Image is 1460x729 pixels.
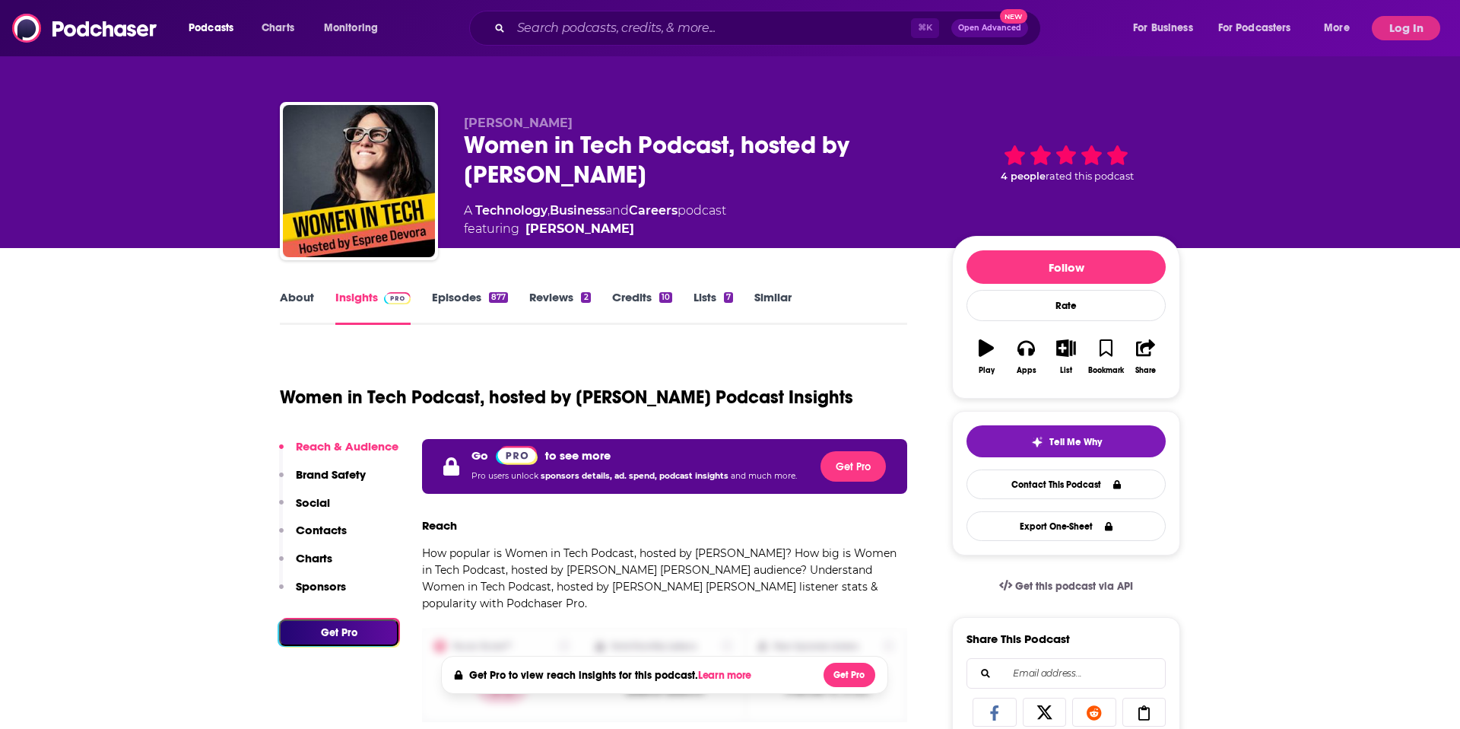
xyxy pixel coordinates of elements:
span: [PERSON_NAME] [464,116,573,130]
div: Search followers [966,658,1166,689]
div: Apps [1017,366,1036,375]
button: Charts [279,551,332,579]
button: Brand Safety [279,467,366,495]
p: to see more [545,448,611,463]
h3: Share This Podcast [966,632,1070,646]
img: Podchaser - Follow, Share and Rate Podcasts [12,14,158,43]
span: New [1000,9,1027,24]
button: open menu [1122,16,1212,40]
a: InsightsPodchaser Pro [335,290,411,325]
a: Business [550,203,605,218]
h1: Women in Tech Podcast, hosted by [PERSON_NAME] Podcast Insights [280,386,853,409]
button: Play [966,329,1006,384]
input: Email address... [979,659,1153,688]
a: Get this podcast via API [987,568,1145,605]
button: open menu [1313,16,1369,40]
p: Brand Safety [296,467,366,482]
div: 877 [489,292,508,303]
a: Share on Facebook [973,698,1017,727]
p: Charts [296,551,332,565]
button: open menu [313,16,398,40]
span: featuring [464,220,726,238]
p: Contacts [296,523,347,537]
a: Contact This Podcast [966,470,1166,499]
img: tell me why sparkle [1031,436,1043,448]
span: Open Advanced [958,24,1021,32]
span: For Podcasters [1218,18,1291,39]
a: Charts [252,16,303,40]
h3: Reach [422,518,457,533]
div: 4 peoplerated this podcast [952,116,1180,211]
div: A podcast [464,202,726,238]
a: Lists7 [693,290,733,325]
button: Bookmark [1086,329,1125,384]
button: Get Pro [279,619,398,646]
input: Search podcasts, credits, & more... [511,16,911,40]
p: Pro users unlock and much more. [471,465,797,488]
div: Play [979,366,995,375]
span: , [547,203,550,218]
span: For Business [1133,18,1193,39]
button: Social [279,495,330,524]
h4: Get Pro to view reach insights for this podcast. [469,669,756,682]
span: Monitoring [324,18,378,39]
a: Similar [754,290,792,325]
div: 10 [659,292,672,303]
p: Sponsors [296,579,346,594]
span: Tell Me Why [1049,436,1102,448]
a: Copy Link [1122,698,1166,727]
div: Bookmark [1088,366,1124,375]
button: Apps [1006,329,1046,384]
span: ⌘ K [911,18,939,38]
button: Reach & Audience [279,439,398,467]
span: Podcasts [189,18,233,39]
button: Get Pro [820,451,886,482]
button: List [1046,329,1086,384]
span: and [605,203,629,218]
button: Get Pro [824,663,875,687]
a: Technology [475,203,547,218]
div: Rate [966,290,1166,321]
a: Share on X/Twitter [1023,698,1067,727]
span: rated this podcast [1046,170,1134,182]
a: Share on Reddit [1072,698,1116,727]
img: Podchaser Pro [384,292,411,304]
p: Go [471,448,488,463]
span: More [1324,18,1350,39]
a: Reviews2 [529,290,590,325]
a: About [280,290,314,325]
a: Careers [629,203,678,218]
button: Sponsors [279,579,346,607]
button: Share [1126,329,1166,384]
button: tell me why sparkleTell Me Why [966,425,1166,457]
img: Women in Tech Podcast, hosted by Espree Devora [283,105,435,257]
div: 2 [581,292,590,303]
p: How popular is Women in Tech Podcast, hosted by [PERSON_NAME]? How big is Women in Tech Podcast, ... [422,545,907,612]
span: Get this podcast via API [1015,580,1133,593]
span: Charts [262,18,294,39]
button: Open AdvancedNew [951,19,1028,37]
div: List [1060,366,1072,375]
p: Reach & Audience [296,439,398,454]
button: Contacts [279,523,347,551]
a: Pro website [496,445,538,465]
p: Social [296,495,330,510]
button: Log In [1372,16,1440,40]
button: Learn more [698,670,756,682]
span: sponsors details, ad. spend, podcast insights [541,471,731,481]
button: open menu [178,16,253,40]
img: Podchaser Pro [496,446,538,465]
div: Share [1135,366,1156,375]
a: Espree Devora [525,220,634,238]
button: open menu [1208,16,1313,40]
button: Export One-Sheet [966,511,1166,541]
span: 4 people [1001,170,1046,182]
div: Search podcasts, credits, & more... [484,11,1055,46]
button: Follow [966,250,1166,284]
a: Credits10 [612,290,672,325]
div: 7 [724,292,733,303]
a: Episodes877 [432,290,508,325]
